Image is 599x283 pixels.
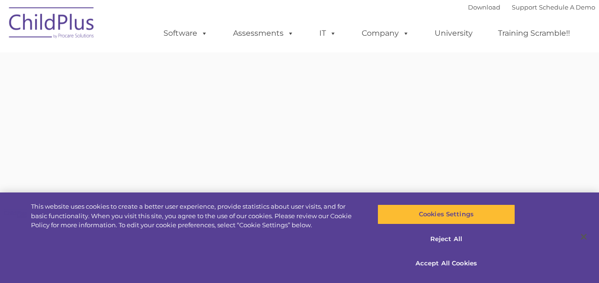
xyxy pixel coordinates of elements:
button: Cookies Settings [377,204,515,224]
a: Training Scramble!! [488,24,579,43]
a: Download [468,3,500,11]
img: ChildPlus by Procare Solutions [4,0,100,48]
button: Reject All [377,229,515,249]
button: Close [573,226,594,247]
a: IT [310,24,346,43]
a: University [425,24,482,43]
div: This website uses cookies to create a better user experience, provide statistics about user visit... [31,202,359,230]
a: Support [512,3,537,11]
button: Accept All Cookies [377,253,515,273]
a: Assessments [223,24,304,43]
a: Company [352,24,419,43]
font: | [468,3,595,11]
a: Schedule A Demo [539,3,595,11]
a: Software [154,24,217,43]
